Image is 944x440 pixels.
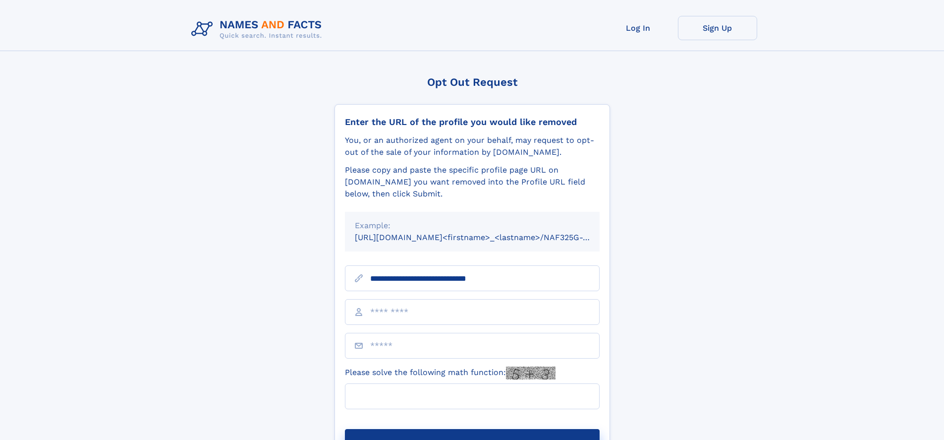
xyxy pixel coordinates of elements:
div: Opt Out Request [334,76,610,88]
img: Logo Names and Facts [187,16,330,43]
div: Enter the URL of the profile you would like removed [345,117,600,127]
div: You, or an authorized agent on your behalf, may request to opt-out of the sale of your informatio... [345,134,600,158]
a: Log In [599,16,678,40]
div: Example: [355,220,590,232]
div: Please copy and paste the specific profile page URL on [DOMAIN_NAME] you want removed into the Pr... [345,164,600,200]
small: [URL][DOMAIN_NAME]<firstname>_<lastname>/NAF325G-xxxxxxxx [355,233,618,242]
label: Please solve the following math function: [345,367,555,379]
a: Sign Up [678,16,757,40]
